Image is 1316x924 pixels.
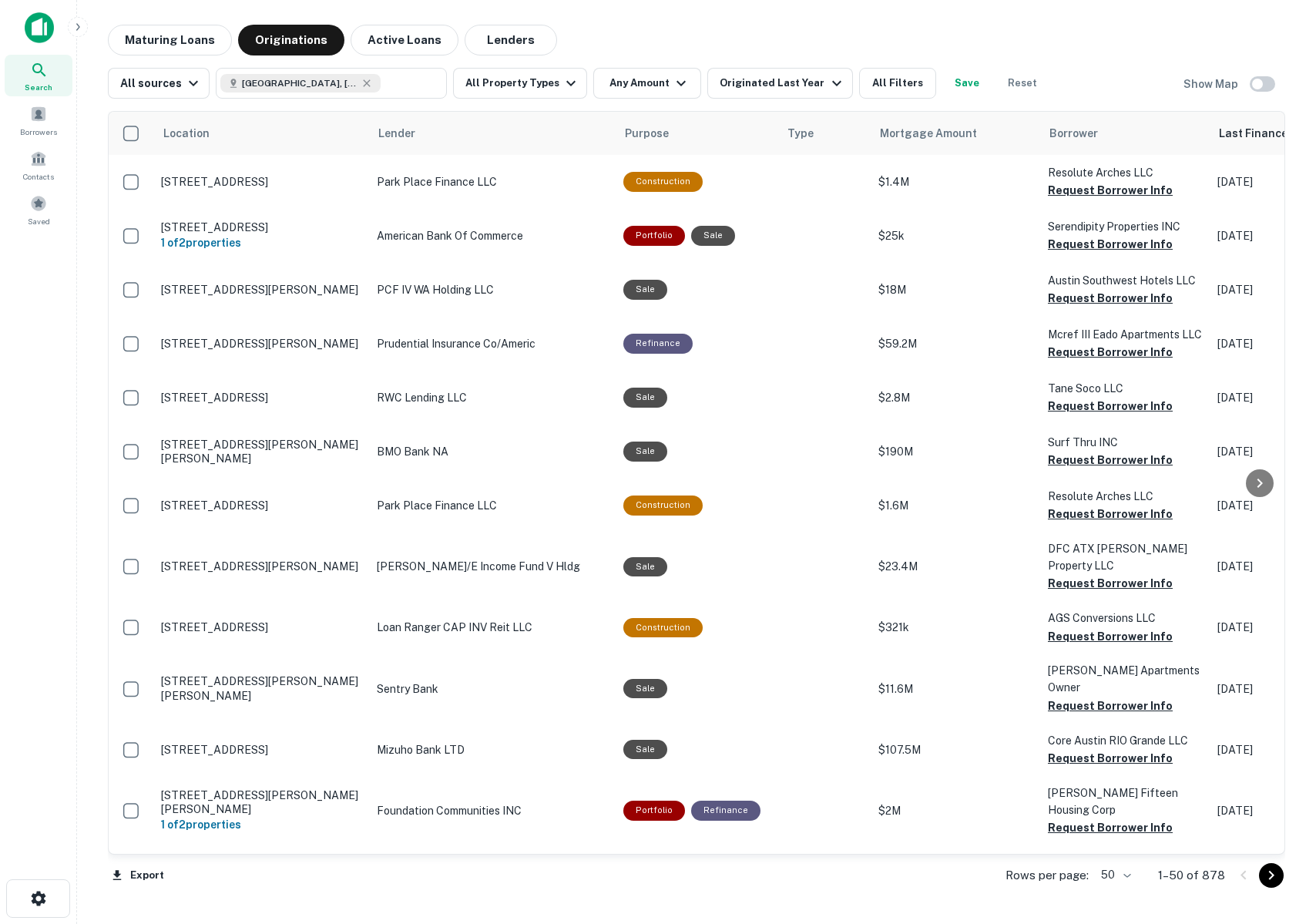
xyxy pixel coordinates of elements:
[1259,863,1284,888] button: Go to next page
[1239,801,1316,875] iframe: Chat Widget
[1049,124,1098,143] span: Borrower
[778,112,871,155] th: Type
[623,334,693,353] div: This loan purpose was for refinancing
[378,124,415,143] span: Lender
[377,173,608,190] p: Park Place Finance LLC
[942,68,992,99] button: Save your search to get updates of matches that match your search criteria.
[623,280,667,299] div: Sale
[377,558,608,575] p: [PERSON_NAME]/E Income Fund V Hldg
[1048,235,1173,254] button: Request Borrower Info
[878,741,1032,758] p: $107.5M
[623,226,685,245] div: This is a portfolio loan with 2 properties
[1048,732,1202,749] p: Core Austin RIO Grande LLC
[161,816,361,833] h6: 1 of 2 properties
[1158,866,1225,885] p: 1–50 of 878
[1048,818,1173,837] button: Request Borrower Info
[1005,866,1089,885] p: Rows per page:
[1048,749,1173,768] button: Request Borrower Info
[108,68,210,99] button: All sources
[351,25,458,55] button: Active Loans
[25,12,54,43] img: capitalize-icon.png
[1048,540,1202,574] p: DFC ATX [PERSON_NAME] Property LLC
[161,743,361,757] p: [STREET_ADDRESS]
[1048,852,1202,886] p: Crossroads Mutual Housing Corp
[377,443,608,460] p: BMO Bank NA
[5,55,72,96] a: Search
[720,74,845,92] div: Originated Last Year
[787,124,834,143] span: Type
[878,497,1032,514] p: $1.6M
[28,215,50,227] span: Saved
[593,68,701,99] button: Any Amount
[1048,289,1173,307] button: Request Borrower Info
[161,337,361,351] p: [STREET_ADDRESS][PERSON_NAME]
[1048,662,1202,696] p: [PERSON_NAME] Apartments Owner
[878,281,1032,298] p: $18M
[153,112,369,155] th: Location
[161,438,361,465] p: [STREET_ADDRESS][PERSON_NAME][PERSON_NAME]
[1095,864,1133,886] div: 50
[1048,326,1202,343] p: Mcref III Eado Apartments LLC
[691,226,735,245] div: Sale
[878,173,1032,190] p: $1.4M
[108,864,168,887] button: Export
[1048,451,1173,469] button: Request Borrower Info
[238,25,344,55] button: Originations
[878,558,1032,575] p: $23.4M
[377,389,608,406] p: RWC Lending LLC
[623,679,667,698] div: Sale
[377,281,608,298] p: PCF IV WA Holding LLC
[691,801,760,820] div: This loan purpose was for refinancing
[5,144,72,186] a: Contacts
[998,68,1047,99] button: Reset
[161,283,361,297] p: [STREET_ADDRESS][PERSON_NAME]
[1048,164,1202,181] p: Resolute Arches LLC
[1048,627,1173,646] button: Request Borrower Info
[1048,785,1202,818] p: [PERSON_NAME] Fifteen Housing Corp
[1040,112,1210,155] th: Borrower
[5,99,72,141] a: Borrowers
[161,620,361,634] p: [STREET_ADDRESS]
[878,680,1032,697] p: $11.6M
[5,189,72,230] div: Saved
[161,788,361,816] p: [STREET_ADDRESS][PERSON_NAME][PERSON_NAME]
[377,680,608,697] p: Sentry Bank
[623,172,703,191] div: This loan purpose was for construction
[377,497,608,514] p: Park Place Finance LLC
[623,740,667,759] div: Sale
[707,68,852,99] button: Originated Last Year
[23,170,54,183] span: Contacts
[623,496,703,515] div: This loan purpose was for construction
[1048,434,1202,451] p: Surf Thru INC
[377,619,608,636] p: Loan Ranger CAP INV Reit LLC
[623,557,667,576] div: Sale
[242,76,358,90] span: [GEOGRAPHIC_DATA], [GEOGRAPHIC_DATA], [GEOGRAPHIC_DATA]
[25,81,52,93] span: Search
[161,499,361,512] p: [STREET_ADDRESS]
[878,227,1032,244] p: $25k
[120,74,203,92] div: All sources
[1048,697,1173,715] button: Request Borrower Info
[161,391,361,405] p: [STREET_ADDRESS]
[1048,181,1173,200] button: Request Borrower Info
[625,124,689,143] span: Purpose
[453,68,587,99] button: All Property Types
[1048,488,1202,505] p: Resolute Arches LLC
[161,234,361,251] h6: 1 of 2 properties
[161,674,361,702] p: [STREET_ADDRESS][PERSON_NAME][PERSON_NAME]
[1048,610,1202,627] p: AGS Conversions LLC
[878,389,1032,406] p: $2.8M
[623,442,667,461] div: Sale
[623,618,703,637] div: This loan purpose was for construction
[878,443,1032,460] p: $190M
[369,112,616,155] th: Lender
[1048,272,1202,289] p: Austin Southwest Hotels LLC
[878,619,1032,636] p: $321k
[161,220,361,234] p: [STREET_ADDRESS]
[161,175,361,189] p: [STREET_ADDRESS]
[377,802,608,819] p: Foundation Communities INC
